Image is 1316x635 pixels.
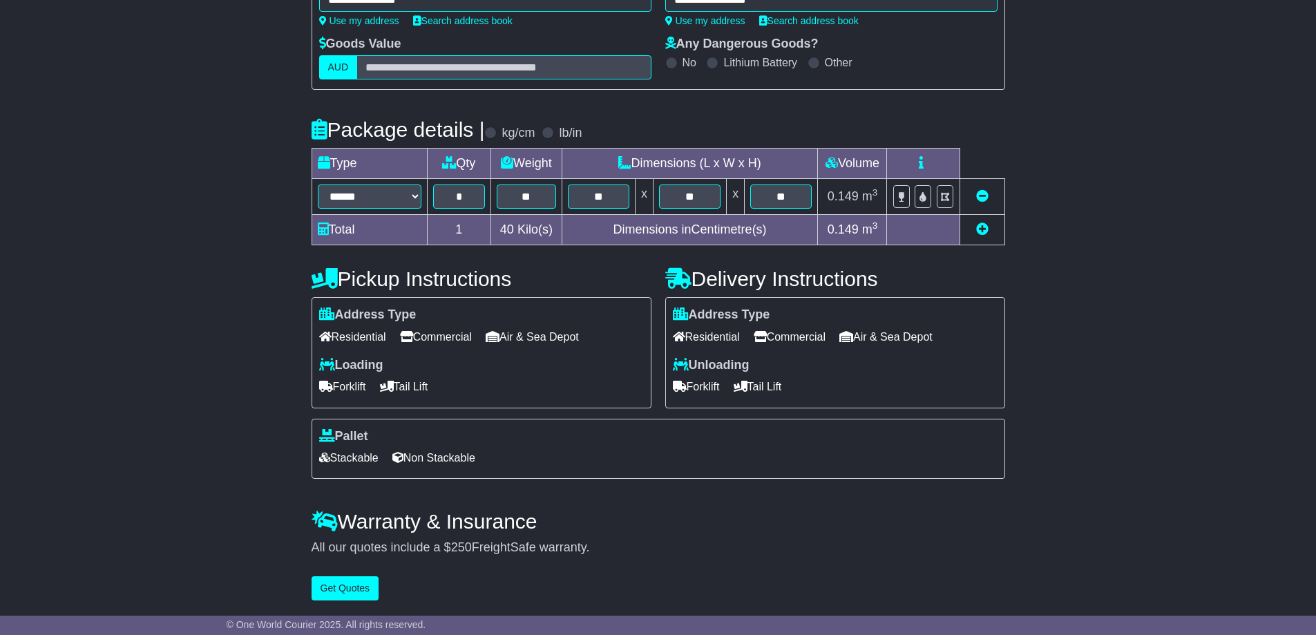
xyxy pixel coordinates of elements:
[872,220,878,231] sup: 3
[673,376,720,397] span: Forklift
[727,179,745,215] td: x
[673,358,750,373] label: Unloading
[665,267,1005,290] h4: Delivery Instructions
[491,149,562,179] td: Weight
[427,215,491,245] td: 1
[319,358,383,373] label: Loading
[862,222,878,236] span: m
[227,619,426,630] span: © One World Courier 2025. All rights reserved.
[491,215,562,245] td: Kilo(s)
[872,187,878,198] sup: 3
[312,540,1005,556] div: All our quotes include a $ FreightSafe warranty.
[319,376,366,397] span: Forklift
[312,267,651,290] h4: Pickup Instructions
[673,307,770,323] label: Address Type
[319,15,399,26] a: Use my address
[976,222,989,236] a: Add new item
[976,189,989,203] a: Remove this item
[312,215,427,245] td: Total
[319,37,401,52] label: Goods Value
[562,149,818,179] td: Dimensions (L x W x H)
[734,376,782,397] span: Tail Lift
[683,56,696,69] label: No
[319,447,379,468] span: Stackable
[673,326,740,348] span: Residential
[319,326,386,348] span: Residential
[825,56,852,69] label: Other
[380,376,428,397] span: Tail Lift
[759,15,859,26] a: Search address book
[312,576,379,600] button: Get Quotes
[392,447,475,468] span: Non Stackable
[828,189,859,203] span: 0.149
[839,326,933,348] span: Air & Sea Depot
[319,307,417,323] label: Address Type
[723,56,797,69] label: Lithium Battery
[635,179,653,215] td: x
[862,189,878,203] span: m
[451,540,472,554] span: 250
[562,215,818,245] td: Dimensions in Centimetre(s)
[427,149,491,179] td: Qty
[312,118,485,141] h4: Package details |
[312,510,1005,533] h4: Warranty & Insurance
[818,149,887,179] td: Volume
[486,326,579,348] span: Air & Sea Depot
[665,37,819,52] label: Any Dangerous Goods?
[319,429,368,444] label: Pallet
[500,222,514,236] span: 40
[400,326,472,348] span: Commercial
[319,55,358,79] label: AUD
[665,15,745,26] a: Use my address
[413,15,513,26] a: Search address book
[312,149,427,179] td: Type
[502,126,535,141] label: kg/cm
[754,326,826,348] span: Commercial
[559,126,582,141] label: lb/in
[828,222,859,236] span: 0.149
